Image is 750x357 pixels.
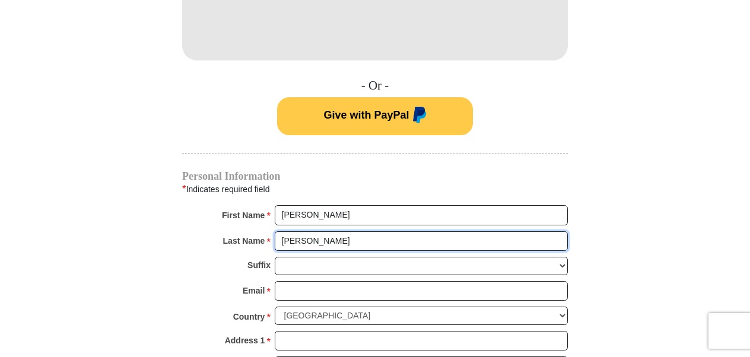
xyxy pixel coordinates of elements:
[409,107,427,126] img: paypal
[182,181,568,197] div: Indicates required field
[182,171,568,181] h4: Personal Information
[233,308,265,325] strong: Country
[225,332,265,349] strong: Address 1
[323,109,409,121] span: Give with PayPal
[277,97,473,135] button: Give with PayPal
[182,78,568,93] h4: - Or -
[223,232,265,249] strong: Last Name
[222,207,265,224] strong: First Name
[247,257,271,273] strong: Suffix
[243,282,265,299] strong: Email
